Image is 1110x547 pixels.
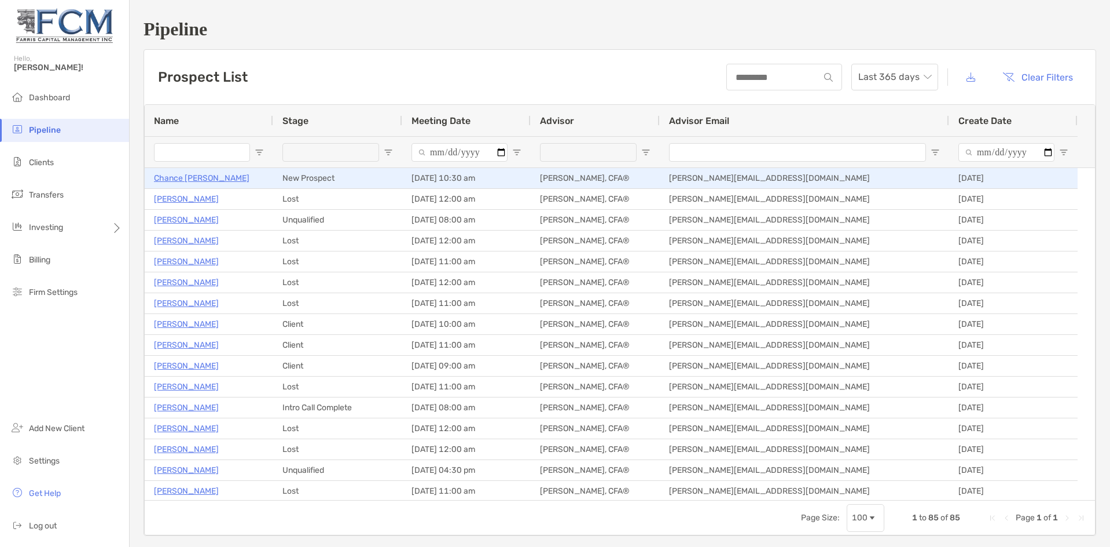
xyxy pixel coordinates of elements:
div: [PERSON_NAME], CFA® [531,356,660,376]
div: [PERSON_NAME], CFA® [531,335,660,355]
span: Pipeline [29,125,61,135]
div: [DATE] [949,189,1078,209]
div: Lost [273,251,402,272]
span: 85 [950,513,960,523]
div: Lost [273,189,402,209]
img: Zoe Logo [14,5,115,46]
div: [PERSON_NAME][EMAIL_ADDRESS][DOMAIN_NAME] [660,481,949,501]
div: Lost [273,481,402,501]
img: input icon [824,73,833,82]
div: Intro Call Complete [273,398,402,418]
div: Last Page [1076,513,1086,523]
span: Add New Client [29,424,84,433]
a: [PERSON_NAME] [154,234,219,248]
div: Lost [273,377,402,397]
span: Advisor [540,115,574,126]
span: Name [154,115,179,126]
span: Dashboard [29,93,70,103]
img: transfers icon [10,187,24,201]
div: [DATE] 09:00 am [402,356,531,376]
button: Clear Filters [994,64,1082,90]
div: [DATE] [949,231,1078,251]
div: [PERSON_NAME][EMAIL_ADDRESS][DOMAIN_NAME] [660,314,949,334]
a: [PERSON_NAME] [154,213,219,227]
button: Open Filter Menu [931,148,940,157]
div: [DATE] [949,272,1078,293]
div: [DATE] [949,356,1078,376]
div: [PERSON_NAME][EMAIL_ADDRESS][DOMAIN_NAME] [660,460,949,480]
span: Billing [29,255,50,265]
div: [DATE] [949,314,1078,334]
div: [DATE] [949,439,1078,460]
div: [DATE] 12:00 am [402,272,531,293]
img: pipeline icon [10,122,24,136]
img: billing icon [10,252,24,266]
div: [DATE] [949,210,1078,230]
span: Last 365 days [858,64,931,90]
span: 85 [928,513,939,523]
div: Previous Page [1002,513,1011,523]
a: [PERSON_NAME] [154,317,219,331]
input: Name Filter Input [154,143,250,162]
div: [DATE] 10:30 am [402,168,531,188]
img: firm-settings icon [10,285,24,298]
span: Meeting Date [411,115,471,126]
div: [PERSON_NAME][EMAIL_ADDRESS][DOMAIN_NAME] [660,418,949,439]
div: Unqualified [273,210,402,230]
div: [DATE] 11:00 am [402,335,531,355]
input: Create Date Filter Input [958,143,1054,162]
div: [DATE] [949,481,1078,501]
a: [PERSON_NAME] [154,192,219,206]
img: add_new_client icon [10,421,24,435]
div: [DATE] 11:00 am [402,377,531,397]
span: Log out [29,521,57,531]
a: [PERSON_NAME] [154,296,219,311]
span: Get Help [29,488,61,498]
span: 1 [912,513,917,523]
a: [PERSON_NAME] [154,463,219,477]
div: [PERSON_NAME][EMAIL_ADDRESS][DOMAIN_NAME] [660,231,949,251]
div: [DATE] [949,377,1078,397]
a: [PERSON_NAME] [154,400,219,415]
a: [PERSON_NAME] [154,421,219,436]
div: [DATE] [949,460,1078,480]
button: Open Filter Menu [255,148,264,157]
div: [PERSON_NAME][EMAIL_ADDRESS][DOMAIN_NAME] [660,189,949,209]
span: Settings [29,456,60,466]
a: [PERSON_NAME] [154,380,219,394]
div: [PERSON_NAME], CFA® [531,168,660,188]
p: [PERSON_NAME] [154,338,219,352]
div: [DATE] 12:00 am [402,439,531,460]
div: Client [273,314,402,334]
p: [PERSON_NAME] [154,254,219,269]
div: [PERSON_NAME], CFA® [531,251,660,272]
a: [PERSON_NAME] [154,359,219,373]
div: [PERSON_NAME], CFA® [531,210,660,230]
h3: Prospect List [158,69,248,85]
div: First Page [988,513,997,523]
div: [PERSON_NAME][EMAIL_ADDRESS][DOMAIN_NAME] [660,168,949,188]
span: Advisor Email [669,115,729,126]
div: [DATE] 12:00 am [402,231,531,251]
img: dashboard icon [10,90,24,104]
div: Client [273,335,402,355]
span: Firm Settings [29,287,78,297]
div: [DATE] 11:00 am [402,251,531,272]
div: [PERSON_NAME], CFA® [531,293,660,313]
div: [DATE] 11:00 am [402,293,531,313]
img: clients icon [10,155,24,169]
span: of [1043,513,1051,523]
a: [PERSON_NAME] [154,442,219,457]
span: Create Date [958,115,1012,126]
h1: Pipeline [144,19,1096,40]
button: Open Filter Menu [1059,148,1068,157]
div: [PERSON_NAME], CFA® [531,418,660,439]
div: Page Size [847,504,884,532]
